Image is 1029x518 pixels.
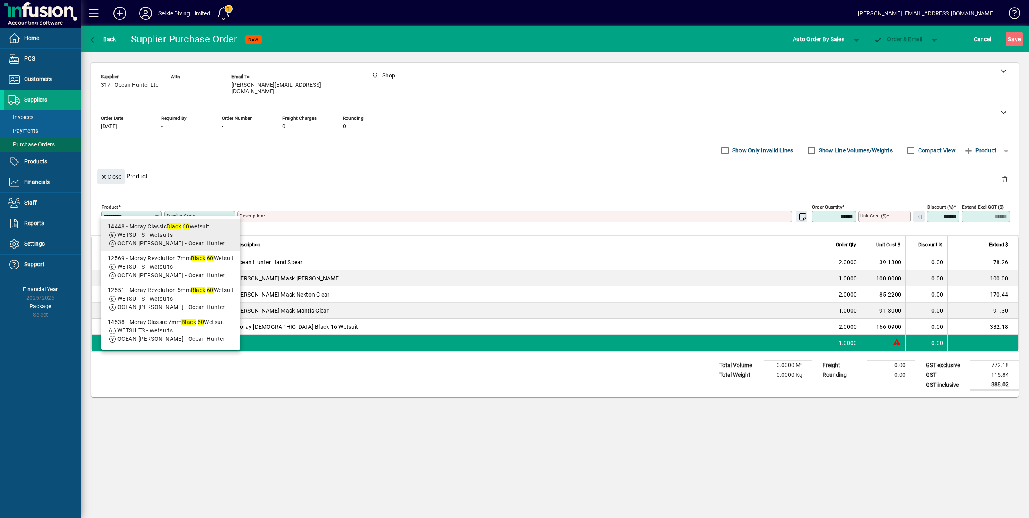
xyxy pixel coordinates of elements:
span: Support [24,261,44,267]
em: Black [191,287,205,293]
mat-label: Extend excl GST ($) [962,204,1004,210]
td: Total Weight [715,370,764,380]
em: Black [181,319,196,325]
span: NEW [248,37,258,42]
span: [PERSON_NAME] Mask [PERSON_NAME] [235,274,341,282]
app-page-header-button: Back [81,32,125,46]
span: Unit Cost $ [876,240,900,249]
label: Compact View [917,146,956,155]
mat-label: Discount (%) [927,204,954,210]
mat-option: 12551 - Moray Revolution 5mm Black 60 Wetsuit [101,283,240,315]
button: Cancel [972,32,994,46]
span: WETSUITS - Wetsuits [117,327,173,334]
div: Product [91,161,1019,191]
a: Invoices [4,110,81,124]
td: 0.00 [905,335,947,351]
td: 0.00 [905,286,947,303]
mat-option: 14448 - Moray Classic Black 60 Wetsuit [101,219,240,251]
td: GST exclusive [922,361,970,370]
span: Order Qty [836,240,856,249]
td: 0.00 [905,303,947,319]
td: 1.0000 [829,335,861,351]
span: Moray [DEMOGRAPHIC_DATA] Black 16 Wetsuit [235,323,358,331]
td: 0.00 [905,254,947,270]
span: OCEAN [PERSON_NAME] - Ocean Hunter [117,272,225,278]
td: 100.00 [947,270,1018,286]
td: Rounding [819,370,867,380]
span: WETSUITS - Wetsuits [117,295,173,302]
em: Black [191,255,205,261]
span: Description [236,240,260,249]
a: Support [4,255,81,275]
a: Staff [4,193,81,213]
td: GST inclusive [922,380,970,390]
span: Reports [24,220,44,226]
span: [PERSON_NAME] Mask Mantis Clear [235,307,329,315]
div: [PERSON_NAME] [EMAIL_ADDRESS][DOMAIN_NAME] [858,7,995,20]
a: Purchase Orders [4,138,81,151]
mat-option: 14538 - Moray Classic 7mm Black 60 Wetsuit [101,315,240,347]
span: Staff [24,199,37,206]
span: Close [100,170,121,184]
button: Profile [133,6,158,21]
a: Payments [4,124,81,138]
td: 91.30 [947,303,1018,319]
button: Add [107,6,133,21]
td: 100.0000 [861,270,905,286]
td: 0.00 [867,361,915,370]
a: Home [4,28,81,48]
td: 0.0000 M³ [764,361,812,370]
span: Package [29,303,51,309]
td: 39.1300 [861,254,905,270]
em: 60 [198,319,204,325]
app-page-header-button: Delete [995,175,1014,183]
span: - [161,123,163,130]
span: - [222,123,223,130]
td: 166.0900 [861,319,905,335]
td: 1.0000 [829,303,861,319]
app-page-header-button: Close [95,173,127,180]
em: 60 [207,255,214,261]
span: 0 [282,123,285,130]
td: 1.0000 [829,270,861,286]
span: WETSUITS - Wetsuits [117,232,173,238]
span: OCEAN [PERSON_NAME] - Ocean Hunter [117,240,225,246]
a: Financials [4,172,81,192]
td: 0.00 [867,370,915,380]
td: 91.3000 [861,303,905,319]
td: 0.00 [905,270,947,286]
a: POS [4,49,81,69]
span: S [1008,36,1011,42]
button: Order & Email [869,32,927,46]
td: 0.00 [905,319,947,335]
td: Total Volume [715,361,764,370]
a: Knowledge Base [1003,2,1019,28]
div: Supplier Purchase Order [131,33,237,46]
span: 0 [343,123,346,130]
a: Customers [4,69,81,90]
span: Customers [24,76,52,82]
button: Back [87,32,118,46]
mat-label: Description [240,213,263,219]
span: Financial Year [23,286,58,292]
span: Products [24,158,47,165]
div: 12551 - Moray Revolution 5mm Wetsuit [108,286,234,295]
td: 170.44 [947,286,1018,303]
button: Auto Order By Sales [789,32,848,46]
span: Invoices [8,114,33,120]
div: 14538 - Moray Classic 7mm Wetsuit [108,318,234,326]
button: Close [97,169,125,184]
span: Home [24,35,39,41]
span: Auto Order By Sales [793,33,844,46]
td: 115.84 [970,370,1019,380]
button: Save [1006,32,1023,46]
span: OCEAN [PERSON_NAME] - Ocean Hunter [117,336,225,342]
td: 2.0000 [829,254,861,270]
td: 2.0000 [829,319,861,335]
span: - [171,82,173,88]
td: 888.02 [970,380,1019,390]
span: Cancel [974,33,992,46]
div: 12569 - Moray Revolution 7mm Wetsuit [108,254,234,263]
div: 14448 - Moray Classic Wetsuit [108,222,234,231]
em: 60 [183,223,190,230]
